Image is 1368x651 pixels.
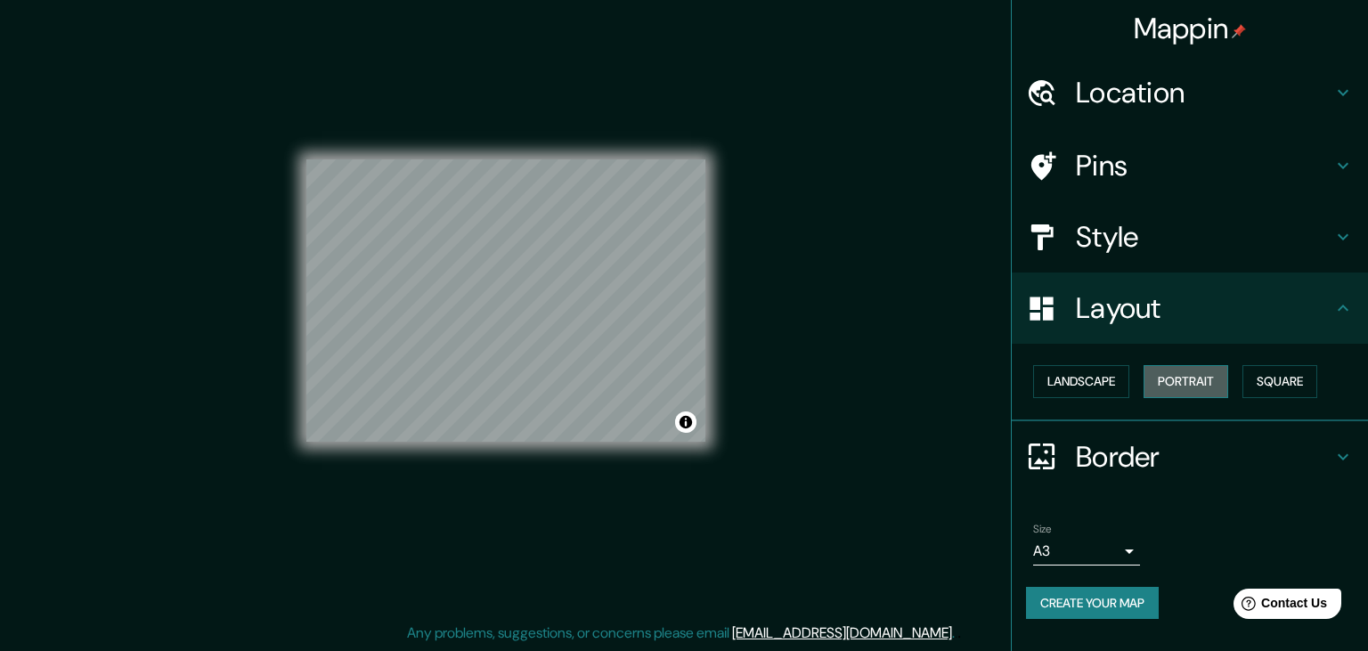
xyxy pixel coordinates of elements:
button: Landscape [1033,365,1129,398]
div: Style [1012,201,1368,273]
div: Pins [1012,130,1368,201]
div: Border [1012,421,1368,492]
a: [EMAIL_ADDRESS][DOMAIN_NAME] [732,623,952,642]
p: Any problems, suggestions, or concerns please email . [407,623,955,644]
h4: Mappin [1134,11,1247,46]
button: Square [1242,365,1317,398]
img: pin-icon.png [1232,24,1246,38]
h4: Style [1076,219,1332,255]
button: Toggle attribution [675,411,696,433]
div: Location [1012,57,1368,128]
h4: Pins [1076,148,1332,183]
label: Size [1033,521,1052,536]
button: Portrait [1144,365,1228,398]
iframe: Help widget launcher [1209,582,1348,631]
h4: Location [1076,75,1332,110]
div: . [957,623,961,644]
canvas: Map [306,159,705,442]
div: Layout [1012,273,1368,344]
div: A3 [1033,537,1140,566]
h4: Layout [1076,290,1332,326]
button: Create your map [1026,587,1159,620]
h4: Border [1076,439,1332,475]
div: . [955,623,957,644]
